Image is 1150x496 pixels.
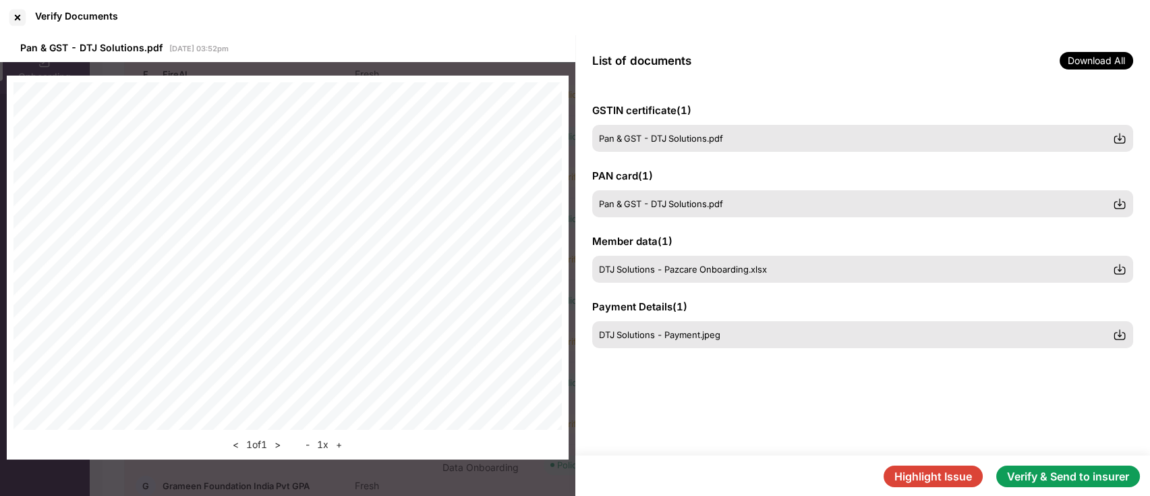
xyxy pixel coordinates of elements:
[169,44,229,53] span: [DATE] 03:52pm
[301,437,346,453] div: 1 x
[599,264,767,275] span: DTJ Solutions - Pazcare Onboarding.xlsx
[592,54,691,67] span: List of documents
[592,104,691,117] span: GSTIN certificate ( 1 )
[599,133,723,144] span: Pan & GST - DTJ Solutions.pdf
[599,198,723,209] span: Pan & GST - DTJ Solutions.pdf
[1113,328,1126,341] img: svg+xml;base64,PHN2ZyBpZD0iRG93bmxvYWQtMzJ4MzIiIHhtbG5zPSJodHRwOi8vd3d3LnczLm9yZy8yMDAwL3N2ZyIgd2...
[884,466,983,487] button: Highlight Issue
[20,42,163,53] span: Pan & GST - DTJ Solutions.pdf
[1113,197,1126,211] img: svg+xml;base64,PHN2ZyBpZD0iRG93bmxvYWQtMzJ4MzIiIHhtbG5zPSJodHRwOi8vd3d3LnczLm9yZy8yMDAwL3N2ZyIgd2...
[35,10,118,22] div: Verify Documents
[599,329,720,340] span: DTJ Solutions - Payment.jpeg
[592,235,672,248] span: Member data ( 1 )
[332,437,346,453] button: +
[1113,263,1126,276] img: svg+xml;base64,PHN2ZyBpZD0iRG93bmxvYWQtMzJ4MzIiIHhtbG5zPSJodHRwOi8vd3d3LnczLm9yZy8yMDAwL3N2ZyIgd2...
[1060,52,1133,70] span: Download All
[1113,132,1126,145] img: svg+xml;base64,PHN2ZyBpZD0iRG93bmxvYWQtMzJ4MzIiIHhtbG5zPSJodHRwOi8vd3d3LnczLm9yZy8yMDAwL3N2ZyIgd2...
[592,169,653,182] span: PAN card ( 1 )
[270,437,285,453] button: >
[229,437,285,453] div: 1 of 1
[592,300,687,313] span: Payment Details ( 1 )
[301,437,314,453] button: -
[229,437,243,453] button: <
[996,466,1140,487] button: Verify & Send to insurer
